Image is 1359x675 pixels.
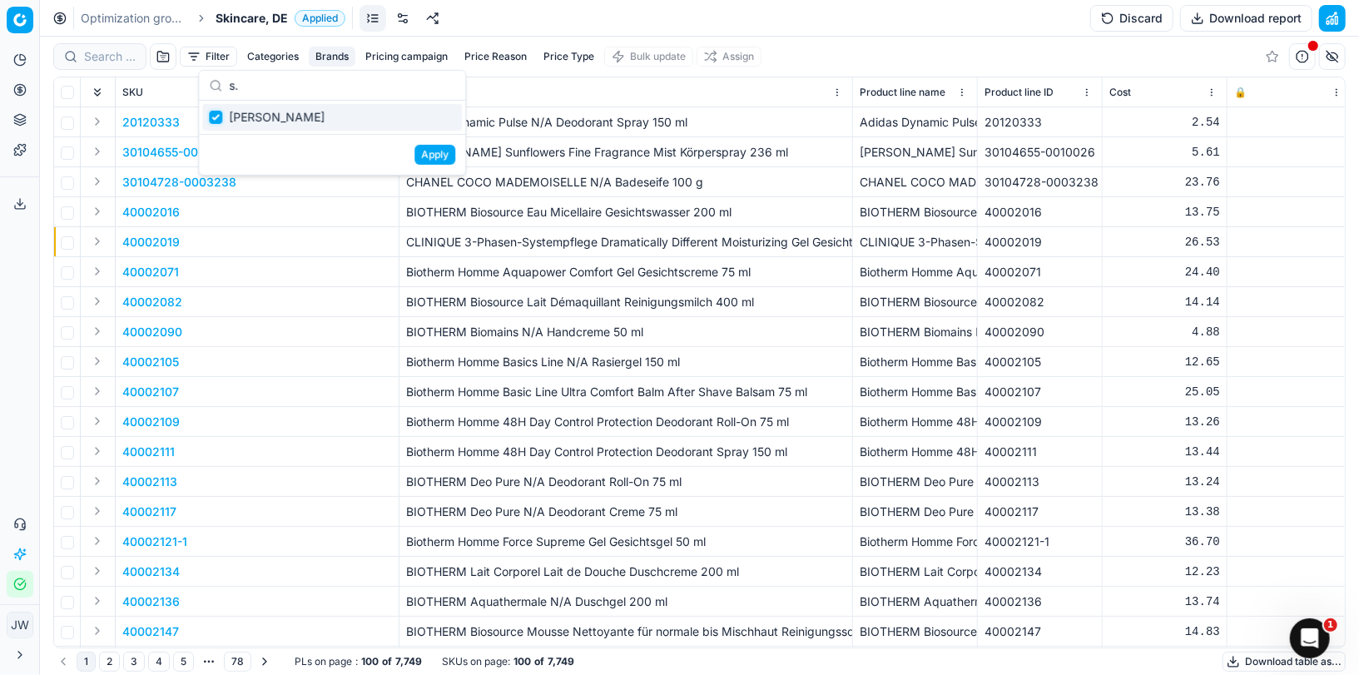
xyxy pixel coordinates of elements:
strong: of [382,655,392,668]
p: Adidas Dynamic Pulse N/A Deodorant Spray 150 ml [406,114,846,131]
button: 40002105 [122,354,179,370]
div: Biotherm Homme Aquapower Comfort Gel Gesichtscreme 75 ml [860,264,970,280]
button: Pricing campaign [359,47,454,67]
div: 2.54 [1109,114,1220,131]
span: SKU [122,86,143,99]
button: 5 [173,652,194,672]
div: BIOTHERM Aquathermale N/A Duschgel 200 ml [860,593,970,610]
button: 40002016 [122,204,180,221]
button: 20120333 [122,114,180,131]
button: 4 [148,652,170,672]
div: 13.75 [1109,204,1220,221]
p: 40002117 [122,504,176,520]
p: 40002113 [122,474,177,490]
button: Filter [180,47,237,67]
div: BIOTHERM Biosource Eau Micellaire Gesichtswasser 200 ml [860,204,970,221]
div: 23.76 [1109,174,1220,191]
button: 2 [99,652,120,672]
button: 40002147 [122,623,179,640]
button: Expand [87,441,107,461]
div: 13.74 [1109,593,1220,610]
div: 30104655-0010026 [985,144,1095,161]
button: 40002090 [122,324,182,340]
div: BIOTHERM Biosource Lait Démaquillant Reinigungsmilch 400 ml [860,294,970,310]
input: Search by SKU or title [84,48,136,65]
button: Price Type [537,47,601,67]
div: 12.65 [1109,354,1220,370]
div: BIOTHERM Lait Corporel Lait de Douche Duschcreme 200 ml [860,563,970,580]
div: 40002082 [985,294,1095,310]
button: Go to next page [255,652,275,672]
p: BIOTHERM Aquathermale N/A Duschgel 200 ml [406,593,846,610]
div: BIOTHERM Deo Pure N/A Deodorant Creme 75 ml [860,504,970,520]
div: 40002117 [985,504,1095,520]
div: 12.23 [1109,563,1220,580]
strong: of [534,655,544,668]
p: 40002136 [122,593,180,610]
div: 40002071 [985,264,1095,280]
button: 40002082 [122,294,182,310]
div: Biotherm Homme 48H Day Control Protection Deodorant Roll-On 75 ml [860,414,970,430]
button: Bulk update [604,47,693,67]
button: Expand [87,261,107,281]
div: BIOTHERM Deo Pure N/A Deodorant Roll-On 75 ml [860,474,970,490]
p: BIOTHERM Biomains N/A Handcreme 50 ml [406,324,846,340]
button: Download report [1180,5,1312,32]
button: Discard [1090,5,1173,32]
span: 1 [1324,618,1337,632]
button: Expand [87,351,107,371]
button: Expand [87,471,107,491]
div: 14.83 [1109,623,1220,640]
p: Biotherm Homme 48H Day Control Protection Deodorant Spray 150 ml [406,444,846,460]
span: JW [7,613,32,638]
button: Expand [87,411,107,431]
button: Price Reason [458,47,533,67]
div: 14.14 [1109,294,1220,310]
button: Expand [87,112,107,132]
div: CHANEL COCO MADEMOISELLE N/A Badeseife 100 g [860,174,970,191]
p: BIOTHERM Biosource Eau Micellaire Gesichtswasser 200 ml [406,204,846,221]
strong: 100 [361,655,379,668]
nav: breadcrumb [81,10,345,27]
button: 40002019 [122,234,180,251]
strong: 7,749 [548,655,574,668]
button: Expand [87,621,107,641]
p: [PERSON_NAME] Sunflowers Fine Fragrance Mist Körperspray 236 ml [406,144,846,161]
button: 3 [123,652,145,672]
button: 40002071 [122,264,179,280]
input: Search [229,68,455,102]
div: 36.70 [1109,534,1220,550]
button: Expand [87,231,107,251]
p: BIOTHERM Biosource Mousse Nettoyante für normale bis Mischhaut Reinigungsschaum 150 ml [406,623,846,640]
div: 40002121-1 [985,534,1095,550]
div: BIOTHERM Biosource Mousse Nettoyante für normale bis Mischhaut Reinigungsschaum 150 ml [860,623,970,640]
p: BIOTHERM Deo Pure N/A Deodorant Creme 75 ml [406,504,846,520]
span: Skincare, DE [216,10,288,27]
button: Expand [87,141,107,161]
button: Expand [87,531,107,551]
button: Expand [87,381,107,401]
button: Categories [241,47,305,67]
a: Optimization groups [81,10,187,27]
nav: pagination [53,650,275,673]
button: Assign [697,47,761,67]
div: 13.26 [1109,414,1220,430]
strong: 7,749 [395,655,422,668]
div: 20120333 [985,114,1095,131]
button: Expand [87,321,107,341]
div: 40002105 [985,354,1095,370]
div: : [295,655,422,668]
button: Go to previous page [53,652,73,672]
div: 13.44 [1109,444,1220,460]
span: Skincare, DEApplied [216,10,345,27]
button: 40002121-1 [122,534,187,550]
p: BIOTHERM Deo Pure N/A Deodorant Roll-On 75 ml [406,474,846,490]
div: [PERSON_NAME] Sunflowers Fine Fragrance Mist Körperspray 236 ml [860,144,970,161]
button: Download table as... [1223,652,1346,672]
